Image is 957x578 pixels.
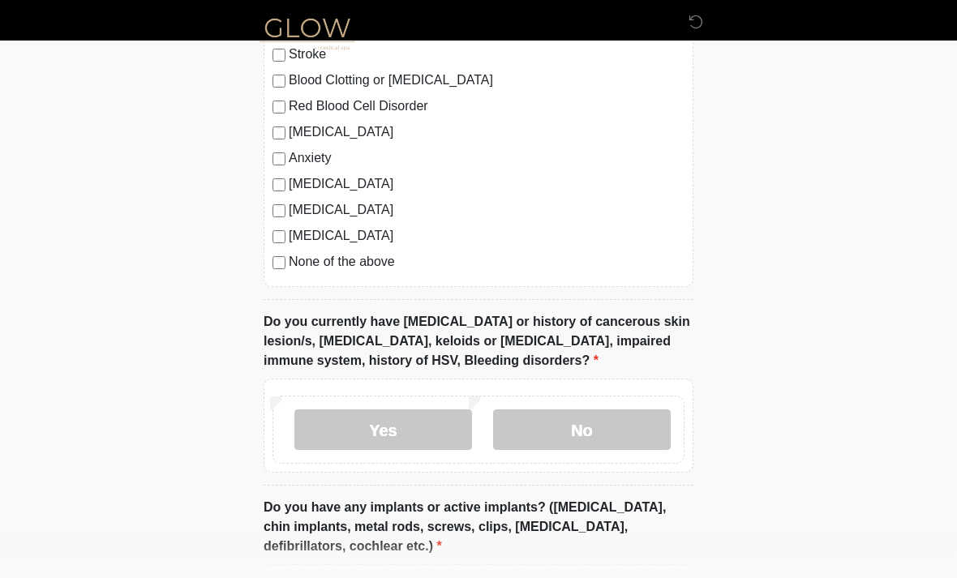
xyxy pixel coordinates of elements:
label: [MEDICAL_DATA] [289,226,684,246]
label: Do you have any implants or active implants? ([MEDICAL_DATA], chin implants, metal rods, screws, ... [264,498,693,556]
input: [MEDICAL_DATA] [273,230,285,243]
label: Red Blood Cell Disorder [289,96,684,116]
input: Anxiety [273,152,285,165]
input: [MEDICAL_DATA] [273,204,285,217]
label: None of the above [289,252,684,272]
label: Blood Clotting or [MEDICAL_DATA] [289,71,684,90]
label: [MEDICAL_DATA] [289,174,684,194]
label: Do you currently have [MEDICAL_DATA] or history of cancerous skin lesion/s, [MEDICAL_DATA], keloi... [264,312,693,370]
label: [MEDICAL_DATA] [289,200,684,220]
label: No [493,409,671,450]
label: [MEDICAL_DATA] [289,122,684,142]
img: Glow Medical Spa Logo [247,12,367,54]
label: Anxiety [289,148,684,168]
input: [MEDICAL_DATA] [273,178,285,191]
input: [MEDICAL_DATA] [273,126,285,139]
input: None of the above [273,256,285,269]
input: Red Blood Cell Disorder [273,101,285,113]
input: Blood Clotting or [MEDICAL_DATA] [273,75,285,88]
label: Yes [294,409,472,450]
